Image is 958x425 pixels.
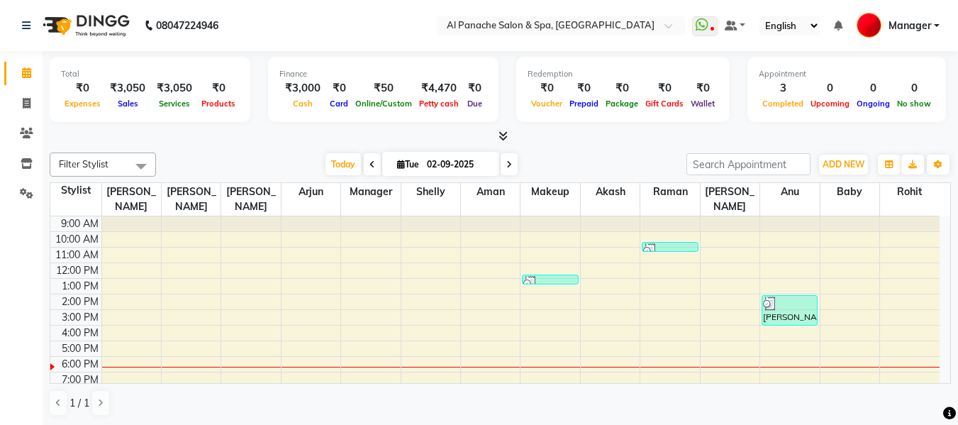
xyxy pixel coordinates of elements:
span: Makeup [520,183,579,201]
div: 6:00 PM [59,357,101,372]
span: Expenses [61,99,104,109]
div: [PERSON_NAME] MAM, TK03, 02:05 PM-04:05 PM, Hair Styling - Ironing,Waxing - Full Arms (Rica),Waxi... [762,296,817,325]
div: 2:00 PM [59,294,101,309]
div: ₹3,000 [279,80,326,96]
b: 08047224946 [156,6,218,45]
span: Sales [114,99,142,109]
div: ₹0 [462,80,487,96]
span: Online/Custom [352,99,416,109]
span: Cash [289,99,316,109]
span: Filter Stylist [59,158,108,170]
span: Manager [889,18,931,33]
span: [PERSON_NAME] [102,183,161,216]
div: 9:00 AM [58,216,101,231]
span: Wallet [687,99,718,109]
div: ₹0 [687,80,718,96]
span: ADD NEW [823,159,864,170]
span: Baby [820,183,879,201]
input: 2025-09-02 [423,154,494,175]
div: 12:00 PM [53,263,101,278]
div: ₹0 [602,80,642,96]
span: Raman [640,183,699,201]
div: Redemption [528,68,718,80]
img: logo [36,6,133,45]
div: 5:00 PM [59,341,101,356]
div: ₹0 [528,80,566,96]
span: Ongoing [853,99,893,109]
button: ADD NEW [819,155,868,175]
div: Appointment [759,68,935,80]
img: Manager [857,13,881,38]
span: Petty cash [416,99,462,109]
div: [PERSON_NAME], TK02, 12:45 PM-01:15 PM, Makeup - Advance Booking [523,275,577,284]
div: ₹3,050 [151,80,198,96]
div: 0 [853,80,893,96]
span: Card [326,99,352,109]
span: Aman [461,183,520,201]
span: Prepaid [566,99,602,109]
div: ₹4,470 [416,80,462,96]
span: Manager [341,183,400,201]
span: [PERSON_NAME] [162,183,221,216]
div: 10:00 AM [52,232,101,247]
div: ₹3,050 [104,80,151,96]
div: Finance [279,68,487,80]
span: Products [198,99,239,109]
span: [PERSON_NAME] [221,183,280,216]
span: Tue [394,159,423,170]
span: Akash [581,183,640,201]
span: [PERSON_NAME] [701,183,759,216]
span: Shelly [401,183,460,201]
div: 3 [759,80,807,96]
div: [PERSON_NAME], TK01, 10:40 AM-11:10 AM, Hair - [PERSON_NAME] Settings [642,243,697,251]
span: Anu [760,183,819,201]
div: 0 [807,80,853,96]
span: Today [325,153,361,175]
span: Completed [759,99,807,109]
div: 3:00 PM [59,310,101,325]
div: ₹50 [352,80,416,96]
span: Package [602,99,642,109]
div: ₹0 [198,80,239,96]
div: ₹0 [642,80,687,96]
span: Rohit [880,183,940,201]
span: 1 / 1 [69,396,89,411]
span: Gift Cards [642,99,687,109]
span: Services [155,99,194,109]
input: Search Appointment [686,153,811,175]
div: 4:00 PM [59,326,101,341]
div: Stylist [50,183,101,198]
div: 1:00 PM [59,279,101,294]
div: 11:00 AM [52,248,101,263]
div: ₹0 [61,80,104,96]
span: Arjun [282,183,340,201]
div: 0 [893,80,935,96]
span: Upcoming [807,99,853,109]
div: ₹0 [326,80,352,96]
div: 7:00 PM [59,372,101,387]
div: Total [61,68,239,80]
span: Voucher [528,99,566,109]
span: Due [464,99,486,109]
div: ₹0 [566,80,602,96]
span: No show [893,99,935,109]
